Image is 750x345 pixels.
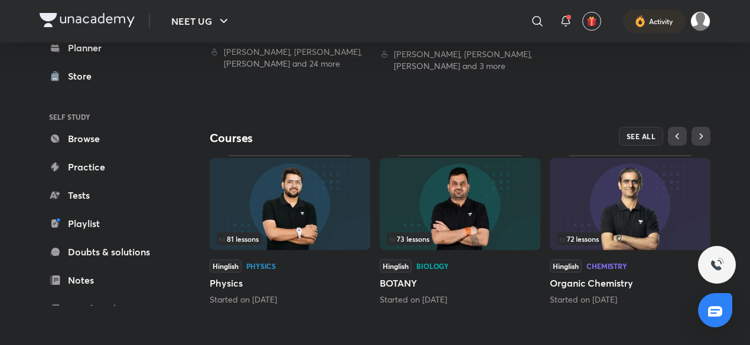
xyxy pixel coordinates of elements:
img: avatar [586,16,597,27]
img: Company Logo [40,13,135,27]
div: infocontainer [387,232,533,245]
div: Started on May 31 [380,294,540,305]
div: infocontainer [557,232,703,245]
div: Biology [416,262,449,270]
div: Physics [210,155,370,305]
a: Browse [40,127,177,150]
a: Doubts & solutions [40,240,177,264]
div: Devi Singh, Mohammad Salim, Shailendra Tanwar and 24 more [210,46,370,70]
span: SEE ALL [627,132,656,140]
div: Store [68,69,99,83]
h5: BOTANY [380,276,540,290]
div: Started on May 31 [550,294,710,305]
img: ttu [710,258,724,272]
a: Playlist [40,212,177,235]
h5: Organic Chemistry [550,276,710,290]
div: Anurag Garg, Devi Singh, Manish Kumar Sharma and 3 more [380,48,540,72]
a: Notes [40,268,177,292]
div: left [557,232,703,245]
div: left [217,232,363,245]
button: SEE ALL [619,127,664,146]
a: Practice [40,155,177,179]
a: Company Logo [40,13,135,30]
span: Hinglish [380,259,412,272]
a: Free live classes [40,297,177,320]
span: Hinglish [210,259,242,272]
span: 72 lessons [559,235,599,242]
h4: Courses [210,130,460,146]
div: Organic Chemistry [550,155,710,305]
a: Store [40,64,177,88]
div: Started on May 31 [210,294,370,305]
div: infosection [557,232,703,245]
div: left [387,232,533,245]
div: infosection [217,232,363,245]
button: avatar [582,12,601,31]
img: Thumbnail [210,158,370,250]
div: infocontainer [217,232,363,245]
a: Planner [40,36,177,60]
div: Physics [246,262,276,270]
span: 73 lessons [389,235,429,242]
div: Chemistry [586,262,627,270]
h6: SELF STUDY [40,107,177,127]
a: Tests [40,183,177,207]
button: NEET UG [164,9,238,33]
div: BOTANY [380,155,540,305]
span: Hinglish [550,259,582,272]
img: Aman raj [690,11,710,31]
span: 81 lessons [219,235,259,242]
img: Thumbnail [380,158,540,250]
div: infosection [387,232,533,245]
h5: Physics [210,276,370,290]
img: Thumbnail [550,158,710,250]
img: activity [635,14,645,28]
